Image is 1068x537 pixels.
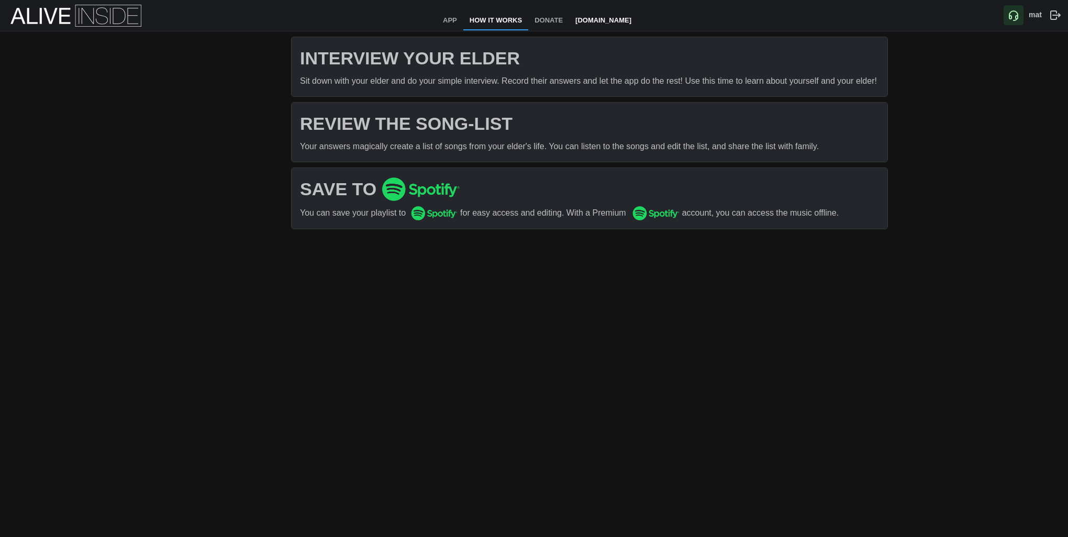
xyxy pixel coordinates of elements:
[632,206,679,220] img: Spotify_Logo_RGB_Green.9ff49e53.png
[1029,10,1042,19] b: mat
[300,177,879,201] h1: SAVE TO
[10,5,141,27] img: Alive Inside Logo
[382,177,460,201] img: Spotify_Logo_RGB_Green.9ff49e53.png
[682,207,879,220] div: account, you can access the music offline.
[300,140,879,153] div: Your answers magically create a list of songs from your elder's life. You can listen to the songs...
[411,206,458,220] img: Spotify_Logo_RGB_Green.9ff49e53.png
[460,207,632,220] div: for easy access and editing. With a Premium
[528,12,569,30] a: Donate
[300,47,879,70] h1: INTERVIEW YOUR ELDER
[569,12,638,30] a: [DOMAIN_NAME]
[300,75,879,88] div: Sit down with your elder and do your simple interview. Record their answers and let the app do th...
[437,12,463,30] a: App
[463,12,528,30] a: How It Works
[300,207,411,220] div: You can save your playlist to
[300,112,879,135] h1: REVIEW THE SONG-LIST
